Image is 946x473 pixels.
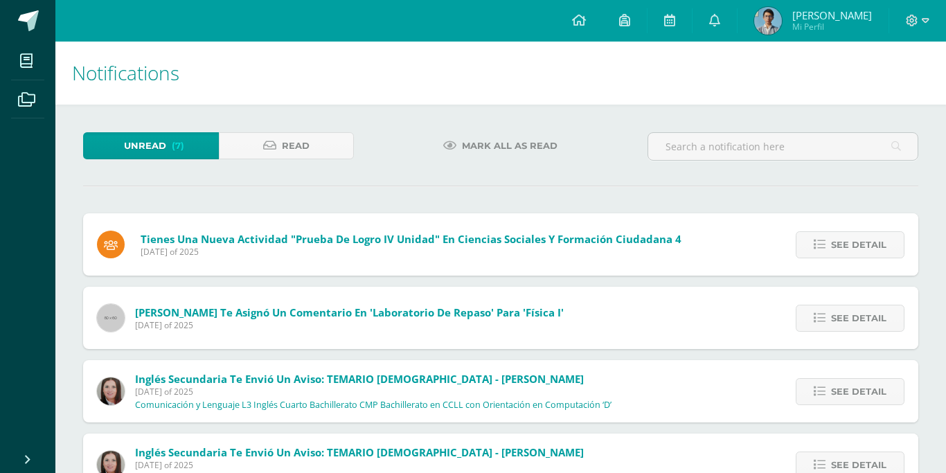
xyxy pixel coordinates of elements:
[135,445,584,459] span: Inglés Secundaria te envió un aviso: TEMARIO [DEMOGRAPHIC_DATA] - [PERSON_NAME]
[792,21,872,33] span: Mi Perfil
[97,377,125,405] img: 8af0450cf43d44e38c4a1497329761f3.png
[831,305,886,331] span: See detail
[135,319,564,331] span: [DATE] of 2025
[135,386,612,398] span: [DATE] of 2025
[97,304,125,332] img: 60x60
[135,400,612,411] p: Comunicación y Lenguaje L3 Inglés Cuarto Bachillerato CMP Bachillerato en CCLL con Orientación en...
[648,133,918,160] input: Search a notification here
[792,8,872,22] span: [PERSON_NAME]
[219,132,355,159] a: Read
[141,246,681,258] span: [DATE] of 2025
[124,133,166,159] span: Unread
[172,133,184,159] span: (7)
[282,133,310,159] span: Read
[462,133,557,159] span: Mark all as read
[83,132,219,159] a: Unread(7)
[135,459,612,471] span: [DATE] of 2025
[141,232,681,246] span: Tienes una nueva actividad "Prueba de Logro IV Unidad" En Ciencias Sociales y Formación Ciudadana 4
[831,232,886,258] span: See detail
[135,372,584,386] span: Inglés Secundaria te envió un aviso: TEMARIO [DEMOGRAPHIC_DATA] - [PERSON_NAME]
[831,379,886,404] span: See detail
[72,60,179,86] span: Notifications
[754,7,782,35] img: 44a5dc3befe128f8c1d49001de6fe046.png
[426,132,575,159] a: Mark all as read
[135,305,564,319] span: [PERSON_NAME] te asignó un comentario en 'Laboratorio de repaso' para 'Física I'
